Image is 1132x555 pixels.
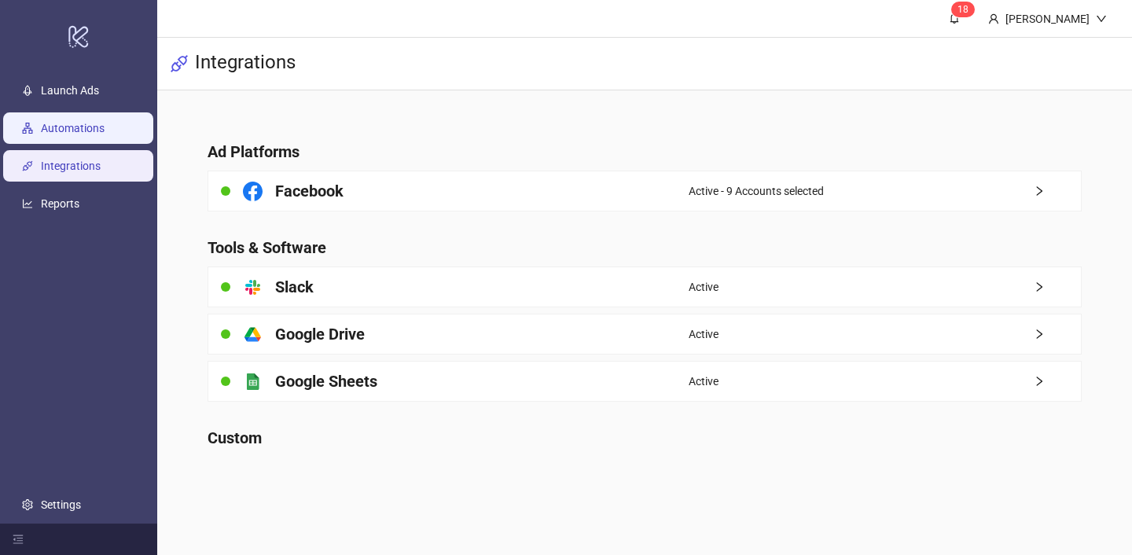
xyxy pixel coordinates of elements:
span: right [1034,281,1081,292]
a: SlackActiveright [208,266,1082,307]
span: Active [689,278,719,296]
a: Launch Ads [41,84,99,97]
span: Active [689,373,719,390]
span: menu-fold [13,534,24,545]
span: 1 [957,4,963,15]
a: Reports [41,197,79,210]
h4: Tools & Software [208,237,1082,259]
span: right [1034,186,1081,197]
a: FacebookActive - 9 Accounts selectedright [208,171,1082,211]
span: down [1096,13,1107,24]
h4: Custom [208,427,1082,449]
span: Active - 9 Accounts selected [689,182,824,200]
span: right [1034,329,1081,340]
h4: Slack [275,276,314,298]
h3: Integrations [195,50,296,77]
h4: Facebook [275,180,344,202]
h4: Ad Platforms [208,141,1082,163]
span: 8 [963,4,968,15]
a: Automations [41,122,105,134]
span: api [170,54,189,73]
span: Active [689,325,719,343]
sup: 18 [951,2,975,17]
div: [PERSON_NAME] [999,10,1096,28]
span: right [1034,376,1081,387]
span: user [988,13,999,24]
a: Integrations [41,160,101,172]
a: Google SheetsActiveright [208,361,1082,402]
a: Settings [41,498,81,511]
h4: Google Drive [275,323,365,345]
a: Google DriveActiveright [208,314,1082,355]
h4: Google Sheets [275,370,377,392]
span: bell [949,13,960,24]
